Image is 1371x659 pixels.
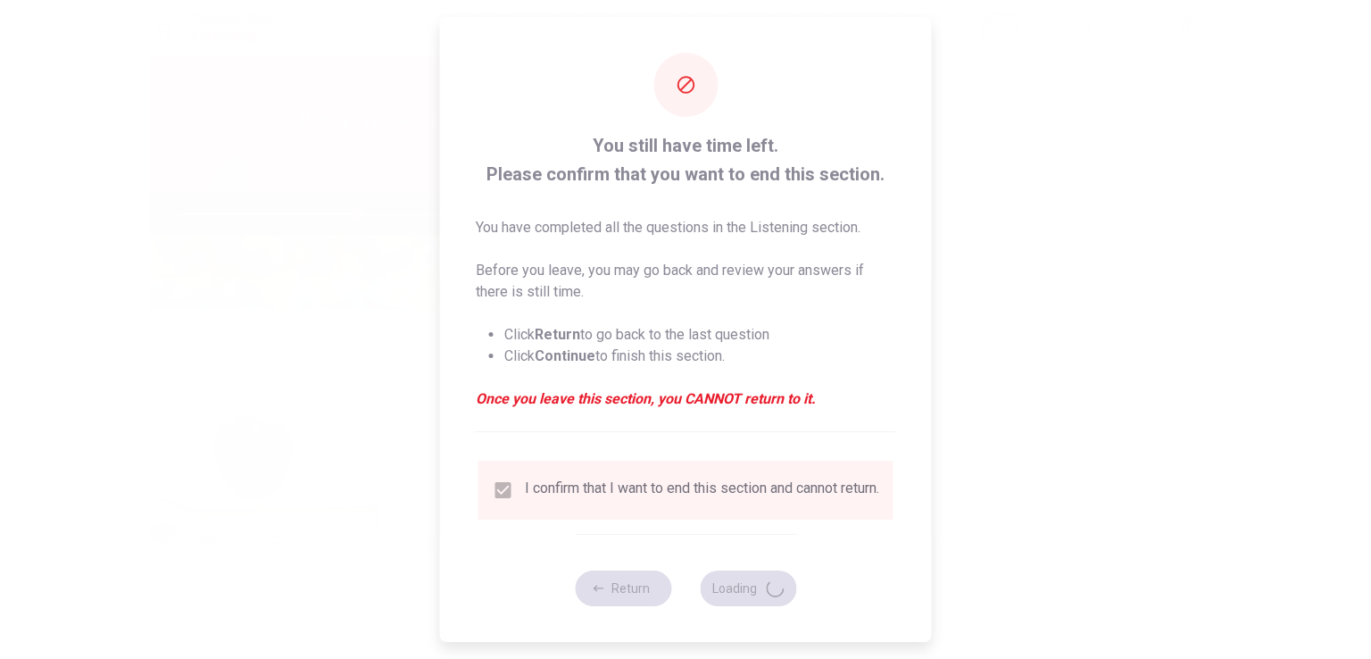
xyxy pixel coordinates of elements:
span: You still have time left. Please confirm that you want to end this section. [476,131,896,188]
p: Before you leave, you may go back and review your answers if there is still time. [476,260,896,303]
button: Loading [700,571,796,606]
strong: Continue [535,347,595,364]
strong: Return [535,326,580,343]
button: Return [575,571,671,606]
li: Click to go back to the last question [504,324,896,346]
div: I confirm that I want to end this section and cannot return. [525,480,879,501]
li: Click to finish this section. [504,346,896,367]
em: Once you leave this section, you CANNOT return to it. [476,388,896,410]
p: You have completed all the questions in the Listening section. [476,217,896,238]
